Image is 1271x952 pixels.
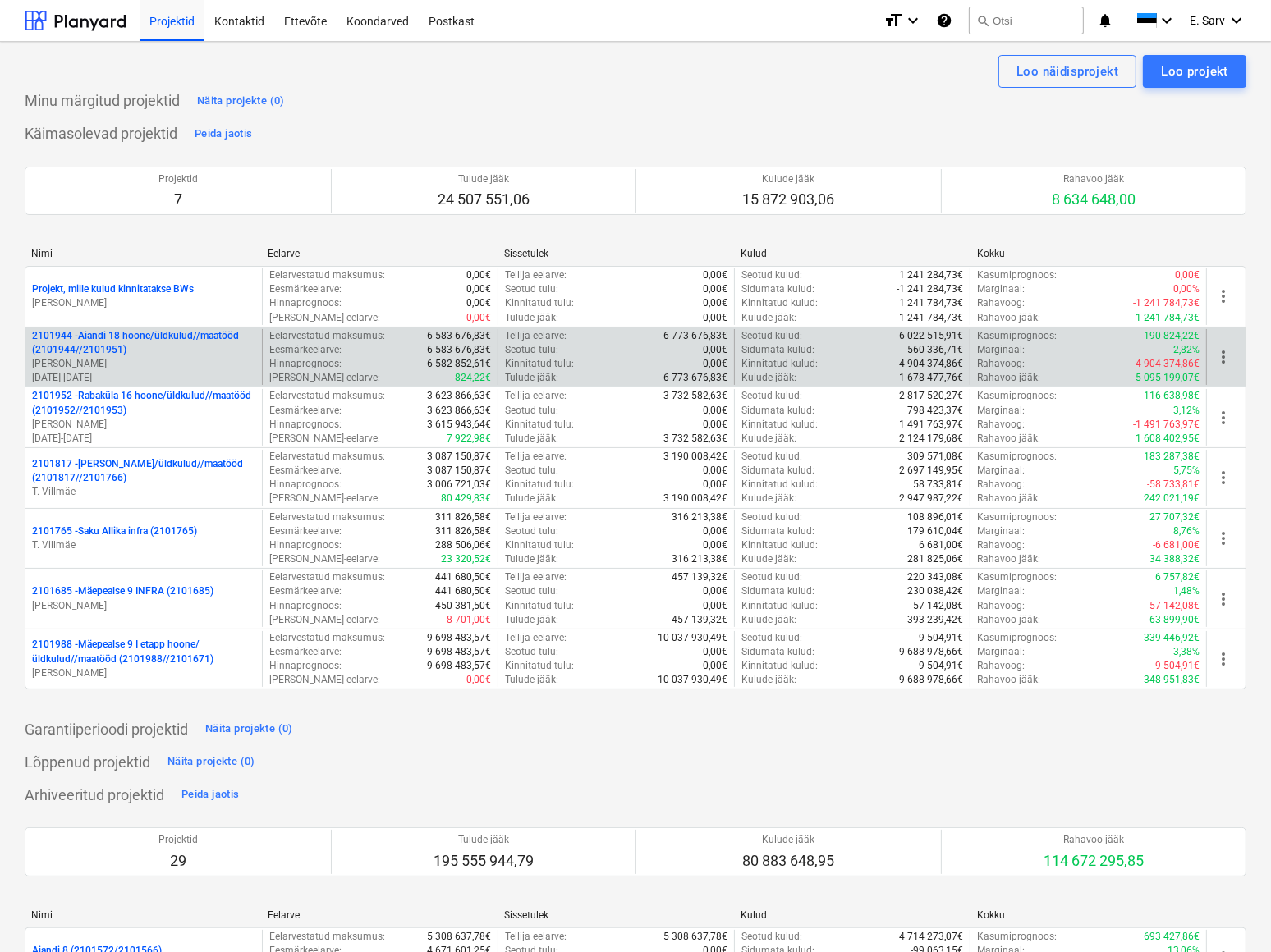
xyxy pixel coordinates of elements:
p: 1 241 784,73€ [1136,311,1200,325]
p: Seotud kulud : [741,329,802,343]
p: [PERSON_NAME]-eelarve : [269,371,380,385]
p: 23 320,52€ [441,552,491,566]
p: Hinnaprognoos : [269,538,342,552]
p: Eesmärkeelarve : [269,343,342,357]
p: 24 507 551,06 [438,190,530,209]
p: Kulude jääk : [741,311,796,325]
p: 80 429,83€ [441,492,491,506]
p: 2101765 - Saku Allika infra (2101765) [32,524,197,538]
p: 3 190 008,42€ [663,492,727,506]
p: Rahavoog : [977,418,1025,432]
p: 5 095 199,07€ [1136,371,1200,385]
p: Eelarvestatud maksumus : [269,570,385,584]
p: Kasumiprognoos : [977,389,1057,403]
p: Sidumata kulud : [741,282,814,296]
p: Seotud tulu : [505,524,558,538]
p: 6 582 852,61€ [427,357,491,371]
p: Rahavoo jääk : [977,552,1040,566]
span: more_vert [1214,589,1233,609]
p: 311 826,58€ [435,524,491,538]
p: -1 241 784,73€ [1133,296,1200,310]
p: 7 [158,190,198,209]
p: 316 213,38€ [672,552,727,566]
div: Peida jaotis [181,785,239,804]
p: 339 446,92€ [1144,631,1200,645]
p: 108 896,01€ [907,510,963,524]
button: Peida jaotis [177,781,243,808]
p: 1 241 784,73€ [899,296,963,310]
p: Seotud tulu : [505,282,558,296]
p: 0,00€ [703,296,727,310]
p: 6 022 515,91€ [899,329,963,343]
span: more_vert [1214,286,1233,306]
p: [PERSON_NAME]-eelarve : [269,673,380,687]
p: T. Villmäe [32,538,255,552]
p: -4 904 374,86€ [1133,357,1200,371]
p: Kulude jääk : [741,371,796,385]
p: Sidumata kulud : [741,343,814,357]
p: 3 615 943,64€ [427,418,491,432]
p: Hinnaprognoos : [269,418,342,432]
div: Näita projekte (0) [167,753,255,771]
p: Eelarvestatud maksumus : [269,450,385,464]
i: notifications [1097,11,1113,30]
p: Kulude jääk : [741,552,796,566]
p: 798 423,37€ [907,404,963,418]
p: Rahavoog : [977,357,1025,371]
p: Rahavoo jääk : [977,311,1040,325]
p: 3 087 150,87€ [427,450,491,464]
p: Kasumiprognoos : [977,329,1057,343]
div: Näita projekte (0) [205,720,293,739]
p: 0,00€ [703,599,727,613]
p: 183 287,38€ [1144,450,1200,464]
p: 0,00€ [703,343,727,357]
p: Marginaal : [977,524,1025,538]
p: Käimasolevad projektid [25,124,177,144]
p: 0,00€ [703,464,727,478]
p: Eesmärkeelarve : [269,282,342,296]
div: 2101685 -Mäepealse 9 INFRA (2101685)[PERSON_NAME] [32,584,255,612]
p: 2 817 520,27€ [899,389,963,403]
p: 0,00€ [703,478,727,492]
p: 309 571,08€ [907,450,963,464]
p: 2 947 987,22€ [899,492,963,506]
p: Tellija eelarve : [505,570,567,584]
button: Otsi [969,7,1084,34]
p: Hinnaprognoos : [269,296,342,310]
p: [PERSON_NAME] [32,418,255,432]
p: Kinnitatud kulud : [741,538,818,552]
p: Seotud kulud : [741,450,802,464]
p: 441 680,50€ [435,584,491,598]
p: Kasumiprognoos : [977,268,1057,282]
p: 8 634 648,00 [1052,190,1136,209]
p: Marginaal : [977,404,1025,418]
p: Seotud tulu : [505,404,558,418]
p: Tulude jääk : [505,311,558,325]
p: Rahavoog : [977,659,1025,673]
p: [PERSON_NAME]-eelarve : [269,552,380,566]
p: Kasumiprognoos : [977,631,1057,645]
span: more_vert [1214,649,1233,669]
p: [PERSON_NAME] [32,296,255,310]
p: Rahavoo jääk [1052,172,1136,186]
p: 0,00€ [703,645,727,659]
p: 6 681,00€ [919,538,963,552]
p: Rahavoo jääk : [977,492,1040,506]
p: Kasumiprognoos : [977,510,1057,524]
p: Rahavoog : [977,538,1025,552]
p: Hinnaprognoos : [269,357,342,371]
button: Näita projekte (0) [193,88,289,114]
p: 0,00€ [703,404,727,418]
span: E. Sarv [1190,14,1225,27]
p: 230 038,42€ [907,584,963,598]
p: 9 504,91€ [919,631,963,645]
p: Hinnaprognoos : [269,659,342,673]
p: Marginaal : [977,584,1025,598]
p: Minu märgitud projektid [25,91,180,111]
p: 6 583 676,83€ [427,343,491,357]
p: Tellija eelarve : [505,389,567,403]
p: Kinnitatud kulud : [741,357,818,371]
p: 0,00€ [703,282,727,296]
p: Rahavoo jääk : [977,432,1040,446]
p: Tulude jääk : [505,492,558,506]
